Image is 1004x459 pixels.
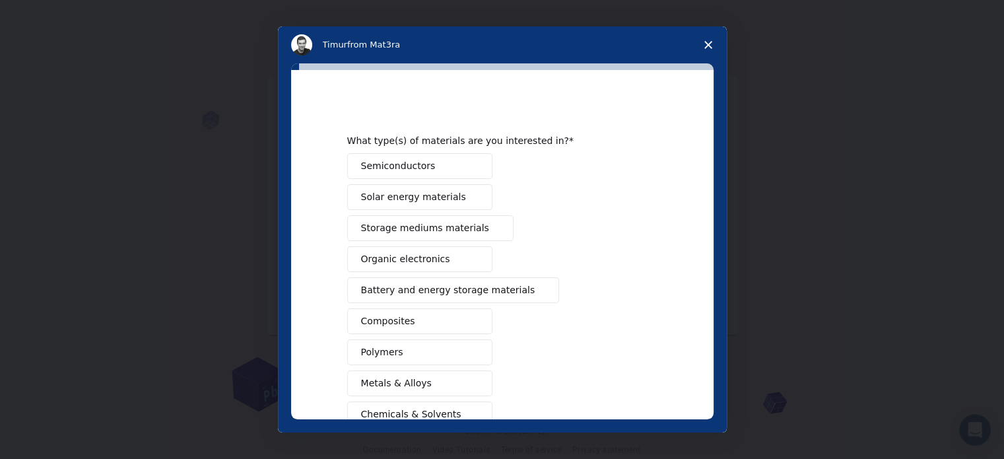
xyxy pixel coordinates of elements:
[347,308,492,334] button: Composites
[361,252,450,266] span: Organic electronics
[361,190,466,204] span: Solar energy materials
[347,371,492,396] button: Metals & Alloys
[26,9,73,21] span: Soporte
[361,221,489,235] span: Storage mediums materials
[361,283,535,297] span: Battery and energy storage materials
[347,153,492,179] button: Semiconductors
[347,135,638,147] div: What type(s) of materials are you interested in?
[347,246,492,272] button: Organic electronics
[347,40,400,50] span: from Mat3ra
[361,345,403,359] span: Polymers
[361,159,436,173] span: Semiconductors
[347,215,514,241] button: Storage mediums materials
[347,402,492,427] button: Chemicals & Solvents
[690,26,727,63] span: Close survey
[361,314,415,328] span: Composites
[323,40,347,50] span: Timur
[347,277,560,303] button: Battery and energy storage materials
[347,339,492,365] button: Polymers
[361,376,432,390] span: Metals & Alloys
[361,407,461,421] span: Chemicals & Solvents
[291,34,312,55] img: Profile image for Timur
[347,184,492,210] button: Solar energy materials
